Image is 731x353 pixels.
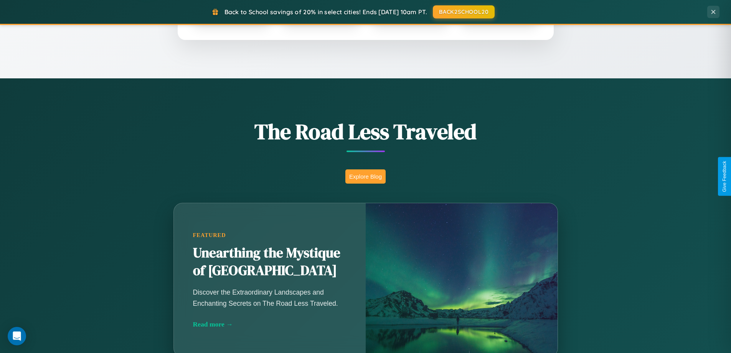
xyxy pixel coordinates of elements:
[8,327,26,345] div: Open Intercom Messenger
[345,169,386,184] button: Explore Blog
[224,8,427,16] span: Back to School savings of 20% in select cities! Ends [DATE] 10am PT.
[193,287,347,308] p: Discover the Extraordinary Landscapes and Enchanting Secrets on The Road Less Traveled.
[193,232,347,239] div: Featured
[193,320,347,328] div: Read more →
[722,161,727,192] div: Give Feedback
[135,117,596,146] h1: The Road Less Traveled
[193,244,347,280] h2: Unearthing the Mystique of [GEOGRAPHIC_DATA]
[433,5,495,18] button: BACK2SCHOOL20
